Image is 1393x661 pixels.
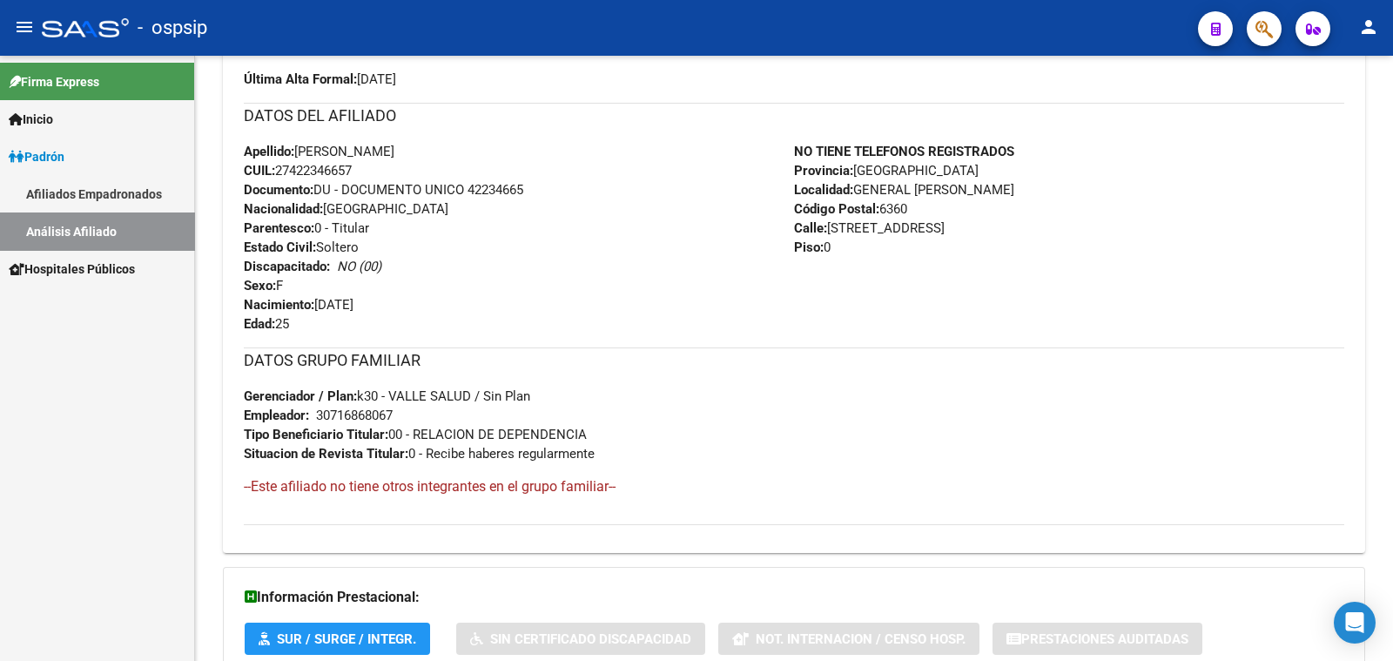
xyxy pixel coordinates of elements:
[244,408,309,423] strong: Empleador:
[244,220,369,236] span: 0 - Titular
[245,585,1343,610] h3: Información Prestacional:
[9,72,99,91] span: Firma Express
[244,446,408,462] strong: Situacion de Revista Titular:
[244,297,314,313] strong: Nacimiento:
[244,388,530,404] span: k30 - VALLE SALUD / Sin Plan
[794,182,1014,198] span: GENERAL [PERSON_NAME]
[9,260,135,279] span: Hospitales Públicos
[277,631,416,647] span: SUR / SURGE / INTEGR.
[244,446,595,462] span: 0 - Recibe haberes regularmente
[794,144,1014,159] strong: NO TIENE TELEFONOS REGISTRADOS
[244,182,313,198] strong: Documento:
[244,427,388,442] strong: Tipo Beneficiario Titular:
[794,220,945,236] span: [STREET_ADDRESS]
[456,623,705,655] button: Sin Certificado Discapacidad
[794,239,831,255] span: 0
[244,316,275,332] strong: Edad:
[993,623,1202,655] button: Prestaciones Auditadas
[1021,631,1188,647] span: Prestaciones Auditadas
[244,182,523,198] span: DU - DOCUMENTO UNICO 42234665
[718,623,979,655] button: Not. Internacion / Censo Hosp.
[490,631,691,647] span: Sin Certificado Discapacidad
[244,71,396,87] span: [DATE]
[794,163,979,179] span: [GEOGRAPHIC_DATA]
[244,201,448,217] span: [GEOGRAPHIC_DATA]
[337,259,381,274] i: NO (00)
[244,316,289,332] span: 25
[244,427,587,442] span: 00 - RELACION DE DEPENDENCIA
[244,278,283,293] span: F
[1334,602,1376,644] div: Open Intercom Messenger
[244,220,314,236] strong: Parentesco:
[316,406,393,425] div: 30716868067
[138,9,207,47] span: - ospsip
[244,259,330,274] strong: Discapacitado:
[244,388,357,404] strong: Gerenciador / Plan:
[244,201,323,217] strong: Nacionalidad:
[794,163,853,179] strong: Provincia:
[244,278,276,293] strong: Sexo:
[244,239,359,255] span: Soltero
[794,201,907,217] span: 6360
[9,147,64,166] span: Padrón
[1358,17,1379,37] mat-icon: person
[756,631,966,647] span: Not. Internacion / Censo Hosp.
[244,239,316,255] strong: Estado Civil:
[244,348,1344,373] h3: DATOS GRUPO FAMILIAR
[244,144,394,159] span: [PERSON_NAME]
[794,182,853,198] strong: Localidad:
[244,71,357,87] strong: Última Alta Formal:
[794,201,879,217] strong: Código Postal:
[244,163,352,179] span: 27422346657
[794,239,824,255] strong: Piso:
[14,17,35,37] mat-icon: menu
[244,297,353,313] span: [DATE]
[244,163,275,179] strong: CUIL:
[244,477,1344,496] h4: --Este afiliado no tiene otros integrantes en el grupo familiar--
[794,220,827,236] strong: Calle:
[244,144,294,159] strong: Apellido:
[245,623,430,655] button: SUR / SURGE / INTEGR.
[9,110,53,129] span: Inicio
[244,104,1344,128] h3: DATOS DEL AFILIADO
